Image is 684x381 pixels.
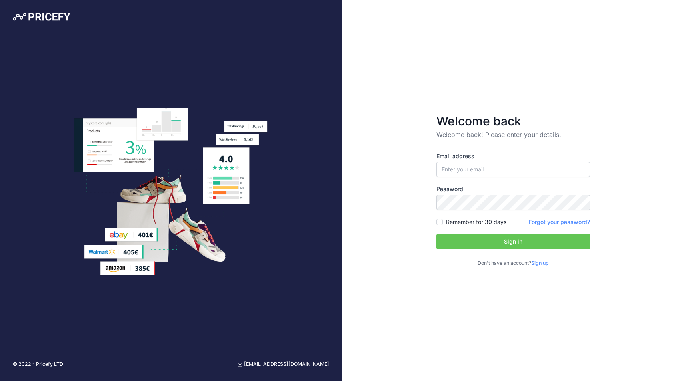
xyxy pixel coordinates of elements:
[436,114,590,128] h3: Welcome back
[436,185,590,193] label: Password
[531,260,549,266] a: Sign up
[529,218,590,225] a: Forgot your password?
[436,162,590,177] input: Enter your email
[13,13,70,21] img: Pricefy
[436,152,590,160] label: Email address
[238,361,329,368] a: [EMAIL_ADDRESS][DOMAIN_NAME]
[436,260,590,267] p: Don't have an account?
[436,234,590,249] button: Sign in
[13,361,63,368] p: © 2022 - Pricefy LTD
[436,130,590,139] p: Welcome back! Please enter your details.
[446,218,506,226] label: Remember for 30 days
